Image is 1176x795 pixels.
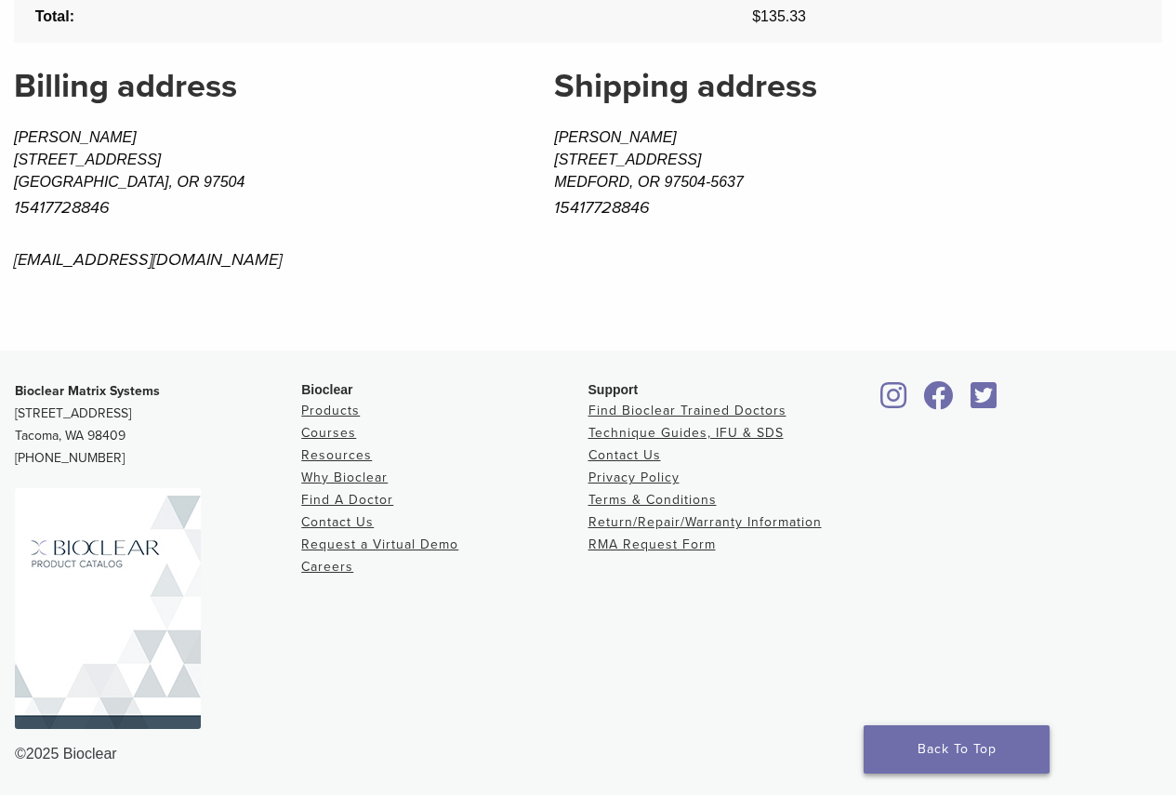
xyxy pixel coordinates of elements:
a: Products [301,403,360,418]
a: Technique Guides, IFU & SDS [588,425,784,441]
a: Privacy Policy [588,470,680,485]
a: Courses [301,425,356,441]
span: $ [752,8,760,24]
a: Bioclear [964,392,1003,411]
p: [EMAIL_ADDRESS][DOMAIN_NAME] [14,245,487,273]
a: Find Bioclear Trained Doctors [588,403,786,418]
a: Request a Virtual Demo [301,537,458,552]
span: Support [588,382,639,397]
a: Back To Top [864,725,1050,774]
a: Resources [301,447,372,463]
a: Terms & Conditions [588,492,717,508]
span: 135.33 [752,8,806,24]
address: [PERSON_NAME] [STREET_ADDRESS] [GEOGRAPHIC_DATA], OR 97504 [14,126,487,272]
a: Why Bioclear [301,470,388,485]
a: Bioclear [875,392,914,411]
strong: Bioclear Matrix Systems [15,383,160,399]
h2: Billing address [14,64,487,109]
a: Contact Us [301,514,374,530]
p: 15417728846 [14,193,487,221]
a: Return/Repair/Warranty Information [588,514,822,530]
a: Find A Doctor [301,492,393,508]
p: 15417728846 [554,193,1162,221]
h2: Shipping address [554,64,1162,109]
img: Bioclear [15,488,201,729]
a: Careers [301,559,353,575]
a: Bioclear [918,392,960,411]
a: RMA Request Form [588,537,716,552]
span: Bioclear [301,382,352,397]
div: ©2025 Bioclear [15,743,1161,765]
a: Contact Us [588,447,661,463]
p: [STREET_ADDRESS] Tacoma, WA 98409 [PHONE_NUMBER] [15,380,301,470]
address: [PERSON_NAME] [STREET_ADDRESS] MEDFORD, OR 97504-5637 [554,126,1162,221]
